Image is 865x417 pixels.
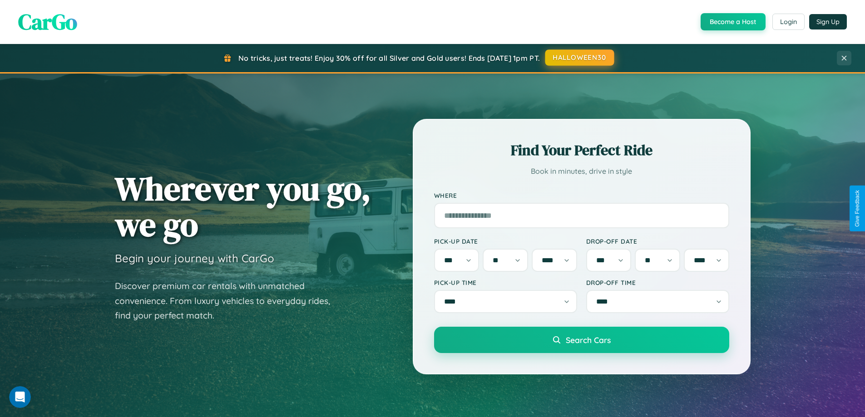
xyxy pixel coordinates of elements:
[809,14,847,29] button: Sign Up
[115,171,371,242] h1: Wherever you go, we go
[115,251,274,265] h3: Begin your journey with CarGo
[586,237,729,245] label: Drop-off Date
[772,14,805,30] button: Login
[9,386,31,408] iframe: Intercom live chat
[566,335,611,345] span: Search Cars
[18,7,77,37] span: CarGo
[586,279,729,286] label: Drop-off Time
[238,54,540,63] span: No tricks, just treats! Enjoy 30% off for all Silver and Gold users! Ends [DATE] 1pm PT.
[545,49,614,66] button: HALLOWEEN30
[434,279,577,286] label: Pick-up Time
[434,140,729,160] h2: Find Your Perfect Ride
[434,165,729,178] p: Book in minutes, drive in style
[701,13,766,30] button: Become a Host
[434,327,729,353] button: Search Cars
[434,237,577,245] label: Pick-up Date
[434,191,729,199] label: Where
[115,279,342,323] p: Discover premium car rentals with unmatched convenience. From luxury vehicles to everyday rides, ...
[854,190,860,227] div: Give Feedback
